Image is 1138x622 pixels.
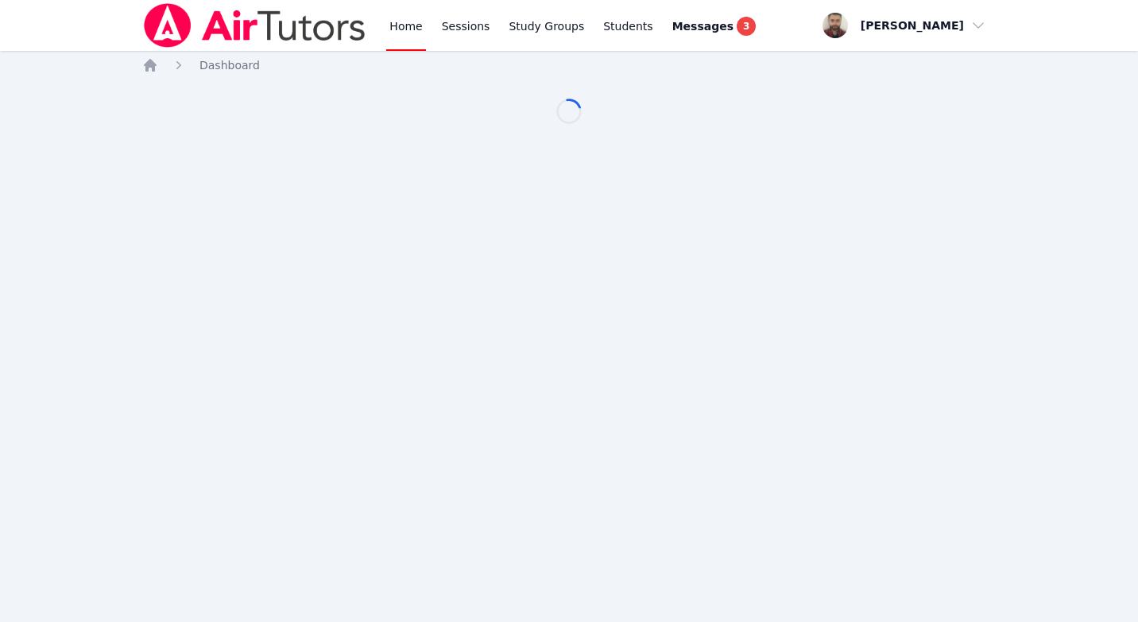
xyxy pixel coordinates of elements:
[199,57,260,73] a: Dashboard
[199,59,260,72] span: Dashboard
[142,3,367,48] img: Air Tutors
[672,18,734,34] span: Messages
[737,17,756,36] span: 3
[142,57,996,73] nav: Breadcrumb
